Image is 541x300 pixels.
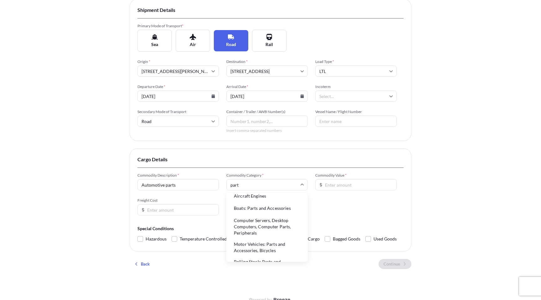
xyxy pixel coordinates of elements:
[298,234,320,244] span: Bulk Cargo
[229,215,305,238] li: Computer Servers, Desktop Computers, Computer Parts, Peripherals
[137,225,404,232] span: Special Conditions
[229,202,305,214] li: Boats: Parts and Accessories
[137,198,219,203] span: Freight Cost
[180,234,227,244] span: Temperature Controlled
[226,173,308,178] span: Commodity Category
[265,41,273,48] span: Rail
[226,116,308,127] input: Number1, number2,...
[137,91,219,102] input: MM/DD/YYYY
[137,156,404,163] span: Cargo Details
[315,109,397,114] span: Vessel Name / Flight Number
[137,109,219,114] span: Secondary Mode of Transport
[229,257,305,273] li: Rolling Stock: Parts and Accessories
[137,59,219,64] span: Origin
[137,179,219,190] input: Describe the commodity
[137,116,219,127] input: Select if applicable...
[226,109,308,114] span: Container / Trailer / AWB Number(s)
[176,30,210,52] button: Air
[137,173,219,178] span: Commodity Description
[137,7,404,13] span: Shipment Details
[226,59,308,64] span: Destination
[137,84,219,89] span: Departure Date
[137,30,172,52] button: Sea
[137,23,219,28] span: Primary Mode of Transport
[315,116,397,127] input: Enter name
[379,259,411,269] button: Continue
[137,204,219,215] input: Enter amount
[190,41,196,48] span: Air
[315,91,397,102] input: Select...
[252,30,286,52] button: Rail
[226,128,308,133] span: Insert comma-separated numbers
[137,65,219,77] input: Origin address
[315,59,397,64] span: Load Type
[226,41,236,48] span: Road
[226,91,308,102] input: MM/DD/YYYY
[374,234,397,244] span: Used Goods
[214,30,248,51] button: Road
[141,261,150,267] p: Back
[384,261,400,267] p: Continue
[130,259,155,269] button: Back
[146,234,167,244] span: Hazardous
[315,173,397,178] span: Commodity Value
[226,65,308,77] input: Destination address
[226,179,308,190] input: Select a commodity type
[315,84,397,89] span: Incoterm
[151,41,158,48] span: Sea
[315,179,397,190] input: Enter amount
[226,84,308,89] span: Arrival Date
[315,65,397,77] input: Select...
[333,234,360,244] span: Bagged Goods
[229,239,305,256] li: Motor Vehicles: Parts and Accessories, Bicycles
